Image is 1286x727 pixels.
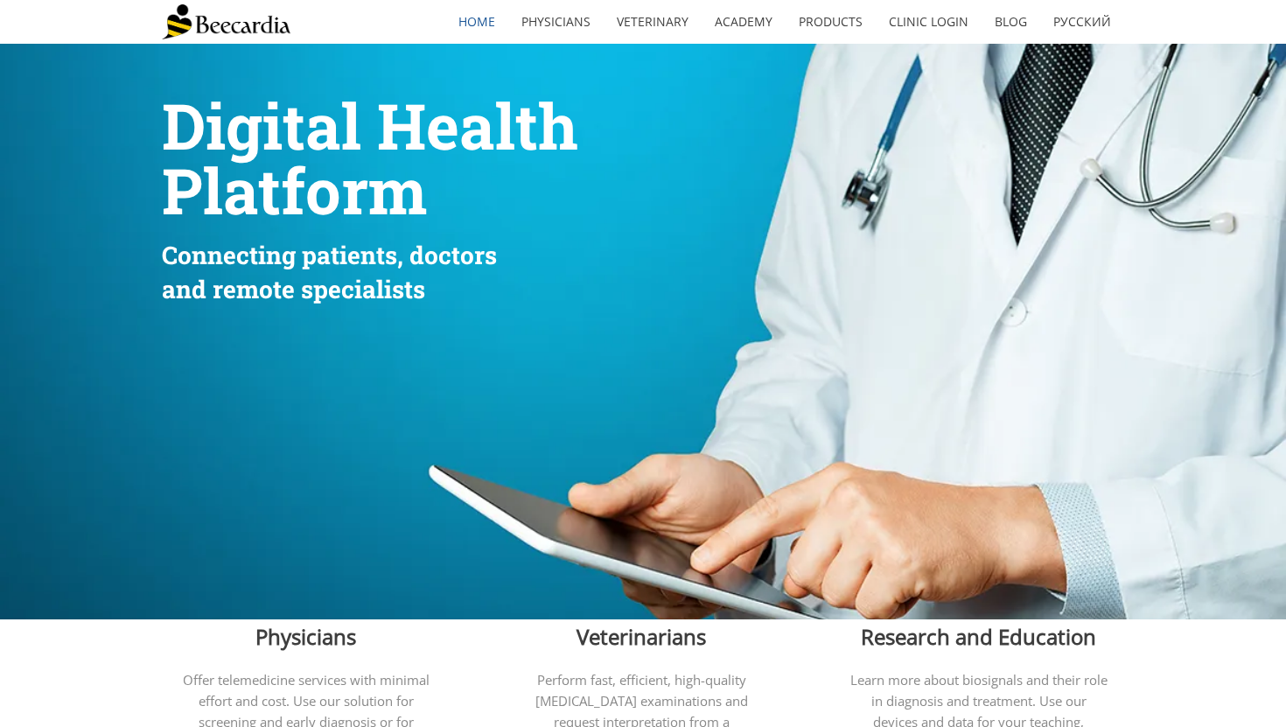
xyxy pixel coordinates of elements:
span: Research and Education [861,622,1096,651]
span: Platform [162,149,427,232]
a: Physicians [508,2,604,42]
span: Connecting patients, doctors [162,239,497,271]
span: Physicians [255,622,356,651]
a: Veterinary [604,2,702,42]
a: Products [786,2,876,42]
span: and remote specialists [162,273,425,305]
span: Digital Health [162,84,578,167]
a: home [445,2,508,42]
a: Academy [702,2,786,42]
a: Русский [1040,2,1124,42]
img: Beecardia [162,4,290,39]
span: Veterinarians [577,622,706,651]
a: Blog [982,2,1040,42]
a: Clinic Login [876,2,982,42]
